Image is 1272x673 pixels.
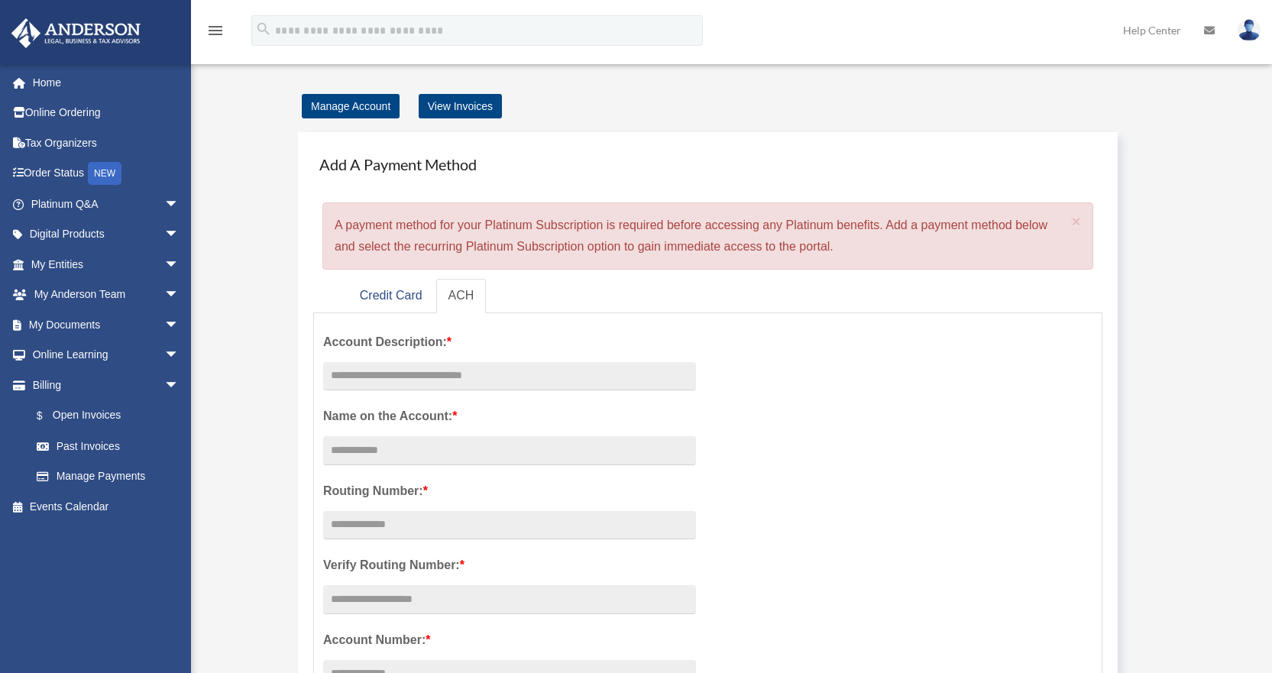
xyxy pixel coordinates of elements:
span: arrow_drop_down [164,189,195,220]
label: Routing Number: [323,480,696,502]
a: ACH [436,279,487,313]
i: menu [206,21,225,40]
label: Name on the Account: [323,406,696,427]
h4: Add A Payment Method [313,147,1102,181]
a: Platinum Q&Aarrow_drop_down [11,189,202,219]
button: Close [1072,213,1082,229]
a: Credit Card [348,279,435,313]
a: Past Invoices [21,431,202,461]
a: Order StatusNEW [11,158,202,189]
div: A payment method for your Platinum Subscription is required before accessing any Platinum benefit... [322,202,1093,270]
a: Manage Account [302,94,400,118]
i: search [255,21,272,37]
a: Billingarrow_drop_down [11,370,202,400]
a: Online Learningarrow_drop_down [11,340,202,370]
img: User Pic [1238,19,1261,41]
a: My Documentsarrow_drop_down [11,309,202,340]
a: Tax Organizers [11,128,202,158]
span: arrow_drop_down [164,370,195,401]
a: View Invoices [419,94,502,118]
a: Home [11,67,202,98]
a: $Open Invoices [21,400,202,432]
span: arrow_drop_down [164,219,195,251]
a: menu [206,27,225,40]
span: arrow_drop_down [164,249,195,280]
img: Anderson Advisors Platinum Portal [7,18,145,48]
span: arrow_drop_down [164,340,195,371]
div: NEW [88,162,121,185]
span: arrow_drop_down [164,280,195,311]
label: Account Description: [323,332,696,353]
label: Account Number: [323,629,696,651]
a: My Entitiesarrow_drop_down [11,249,202,280]
span: $ [45,406,53,425]
a: Events Calendar [11,491,202,522]
a: Online Ordering [11,98,202,128]
a: Digital Productsarrow_drop_down [11,219,202,250]
span: × [1072,212,1082,230]
label: Verify Routing Number: [323,555,696,576]
span: arrow_drop_down [164,309,195,341]
a: Manage Payments [21,461,195,492]
a: My Anderson Teamarrow_drop_down [11,280,202,310]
